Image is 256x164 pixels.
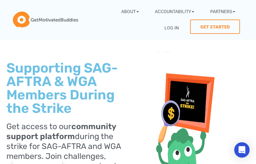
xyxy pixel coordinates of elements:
[160,20,184,36] a: Log In
[116,3,144,20] a: About
[205,3,240,20] a: Partners
[6,61,129,115] h1: Supporting SAG-AFTRA & WGA Members During the Strike
[190,20,240,34] a: Get Started
[234,142,250,158] div: Open Intercom Messenger
[13,12,78,27] img: GetMotivatedBuddies
[150,3,199,20] a: Accountability
[6,122,71,131] span: Get access to our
